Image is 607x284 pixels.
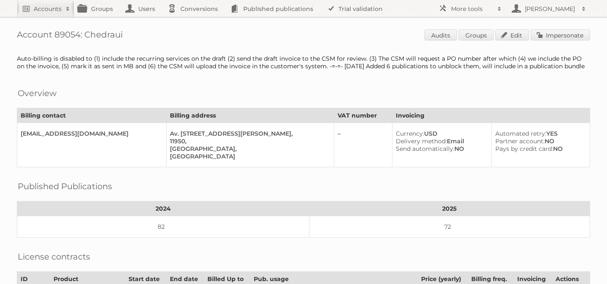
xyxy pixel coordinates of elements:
h2: Accounts [34,5,62,13]
td: – [334,123,392,167]
th: Billing contact [17,108,167,123]
div: USD [396,130,485,137]
div: [EMAIL_ADDRESS][DOMAIN_NAME] [21,130,159,137]
h2: Published Publications [18,180,112,193]
h2: License contracts [18,250,90,263]
div: Email [396,137,485,145]
th: 2024 [17,201,309,216]
th: VAT number [334,108,392,123]
div: Auto-billing is disabled to (1) include the recurring services on the draft (2) send the draft in... [17,55,590,70]
div: NO [495,137,583,145]
div: YES [495,130,583,137]
h2: More tools [451,5,493,13]
a: Audits [424,29,457,40]
div: [GEOGRAPHIC_DATA] [170,153,327,160]
a: Edit [495,29,529,40]
a: Impersonate [531,29,590,40]
td: 72 [309,216,590,238]
div: NO [495,145,583,153]
span: Pays by credit card: [495,145,553,153]
div: [GEOGRAPHIC_DATA], [170,145,327,153]
span: Currency: [396,130,424,137]
div: 11950, [170,137,327,145]
h1: Account 89054: Chedraui [17,29,590,42]
th: Billing address [166,108,334,123]
a: Groups [459,29,494,40]
h2: [PERSON_NAME] [523,5,577,13]
div: NO [396,145,485,153]
div: Av. [STREET_ADDRESS][PERSON_NAME], [170,130,327,137]
span: Partner account: [495,137,545,145]
th: 2025 [309,201,590,216]
td: 82 [17,216,309,238]
span: Delivery method: [396,137,447,145]
th: Invoicing [392,108,590,123]
span: Automated retry: [495,130,546,137]
h2: Overview [18,87,56,99]
span: Send automatically: [396,145,454,153]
